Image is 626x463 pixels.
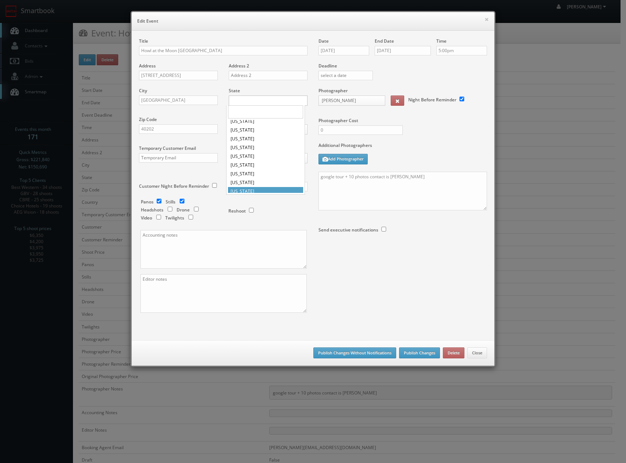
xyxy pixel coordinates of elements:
div: [US_STATE] [228,178,303,187]
div: [US_STATE] [228,126,303,135]
div: [US_STATE] [228,135,303,143]
div: [US_STATE] [228,152,303,161]
div: [US_STATE] [228,161,303,170]
div: [US_STATE] [228,117,303,126]
div: [US_STATE] [228,187,303,196]
div: [US_STATE] [228,170,303,178]
div: [US_STATE] [228,143,303,152]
